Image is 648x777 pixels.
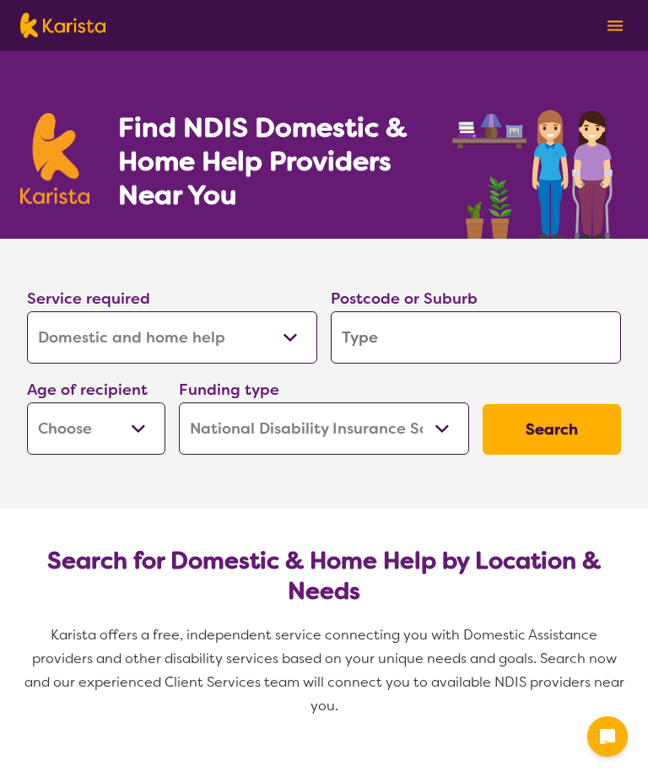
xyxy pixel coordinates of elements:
[607,20,623,31] img: menu
[331,311,621,364] input: Type
[447,91,628,239] img: domestic-help
[331,289,478,309] label: Postcode or Suburb
[118,111,430,212] h1: Find NDIS Domestic & Home Help Providers Near You
[20,13,105,38] img: Karista logo
[27,380,148,400] label: Age of recipient
[24,626,628,715] span: Karista offers a free, independent service connecting you with Domestic Assistance providers and ...
[483,404,621,455] button: Search
[179,380,279,400] label: Funding type
[20,113,89,204] img: Karista logo
[40,546,607,607] h2: Search for Domestic & Home Help by Location & Needs
[27,289,150,309] label: Service required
